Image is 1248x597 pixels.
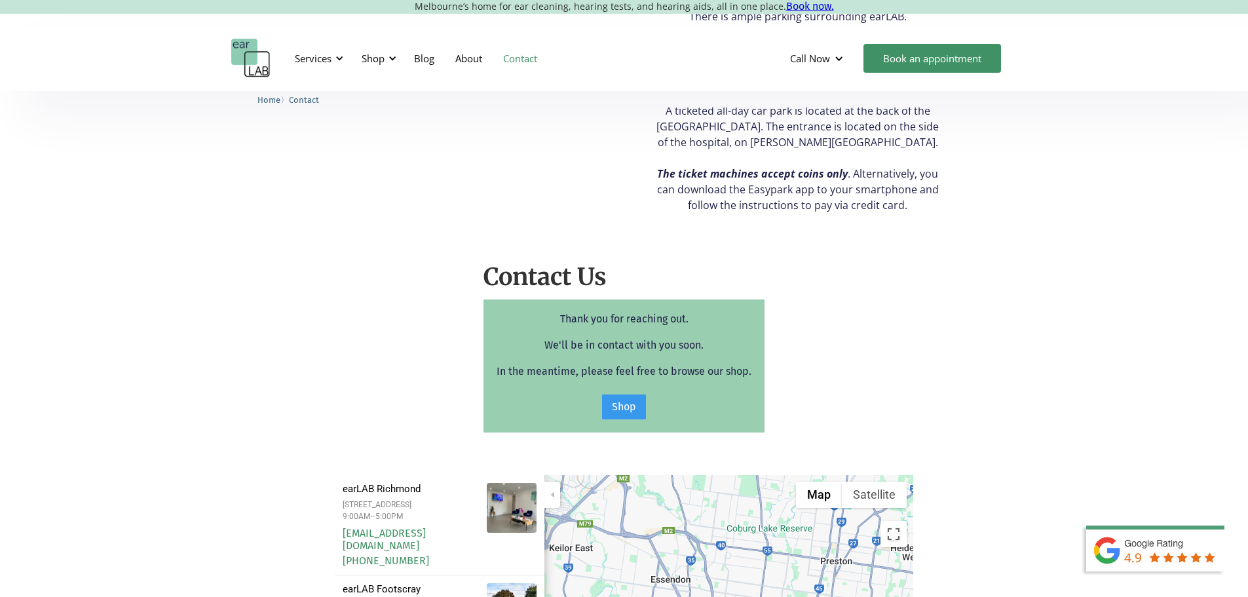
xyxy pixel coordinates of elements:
a: home [231,39,271,78]
div: Call Now [790,52,830,65]
li: 〉 [257,93,289,107]
em: The ticket machines accept coins only [657,166,848,181]
a: Shop [602,395,646,419]
h2: Contact Us [483,262,765,293]
div: Contact Form success [483,299,765,433]
div: Services [287,39,347,78]
div: earLAB Richmond [343,483,479,495]
span: Home [257,95,280,105]
div: Shop [354,39,400,78]
a: About [445,39,493,77]
div: 9:00AM–5:00PM [343,512,479,521]
div: Services [295,52,331,65]
div: Thank you for reaching out. We'll be in contact with you soon. In the meantime, please feel free ... [497,313,751,378]
a: Book an appointment [863,44,1001,73]
a: Contact [493,39,548,77]
div: [STREET_ADDRESS] [343,500,479,509]
span: Contact [289,95,319,105]
div: earLAB Footscray [343,583,479,595]
a: Home [257,93,280,106]
a: Blog [404,39,445,77]
div: Call Now [780,39,857,78]
a: Contact [289,93,319,106]
button: Toggle fullscreen view [880,521,907,547]
div: Shop [362,52,385,65]
button: Show satellite imagery [842,482,907,508]
button: Show street map [796,482,842,508]
a: [PHONE_NUMBER] [343,554,429,567]
a: [EMAIL_ADDRESS][DOMAIN_NAME] [343,527,426,552]
img: earLAB Richmond [467,483,556,533]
